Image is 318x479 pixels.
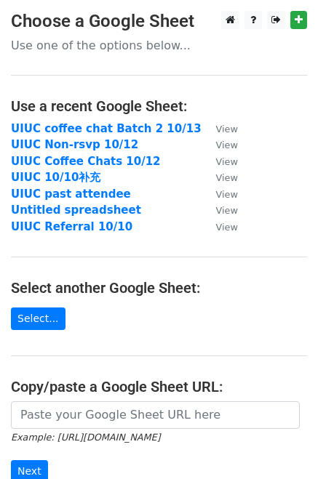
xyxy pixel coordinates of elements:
[11,307,65,330] a: Select...
[11,38,307,53] p: Use one of the options below...
[11,171,100,184] a: UIUC 10/10补充
[202,220,238,233] a: View
[11,204,141,217] a: Untitled spreadsheet
[11,378,307,395] h4: Copy/paste a Google Sheet URL:
[11,279,307,297] h4: Select another Google Sheet:
[216,205,238,216] small: View
[11,188,131,201] a: UIUC past attendee
[216,172,238,183] small: View
[216,124,238,134] small: View
[216,156,238,167] small: View
[11,97,307,115] h4: Use a recent Google Sheet:
[216,140,238,150] small: View
[11,155,161,168] a: UIUC Coffee Chats 10/12
[11,401,300,429] input: Paste your Google Sheet URL here
[202,204,238,217] a: View
[202,122,238,135] a: View
[202,155,238,168] a: View
[11,11,307,32] h3: Choose a Google Sheet
[216,189,238,200] small: View
[202,188,238,201] a: View
[11,138,138,151] a: UIUC Non-rsvp 10/12
[11,122,202,135] a: UIUC coffee chat Batch 2 10/13
[202,138,238,151] a: View
[202,171,238,184] a: View
[11,432,160,443] small: Example: [URL][DOMAIN_NAME]
[216,222,238,233] small: View
[11,220,132,233] a: UIUC Referral 10/10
